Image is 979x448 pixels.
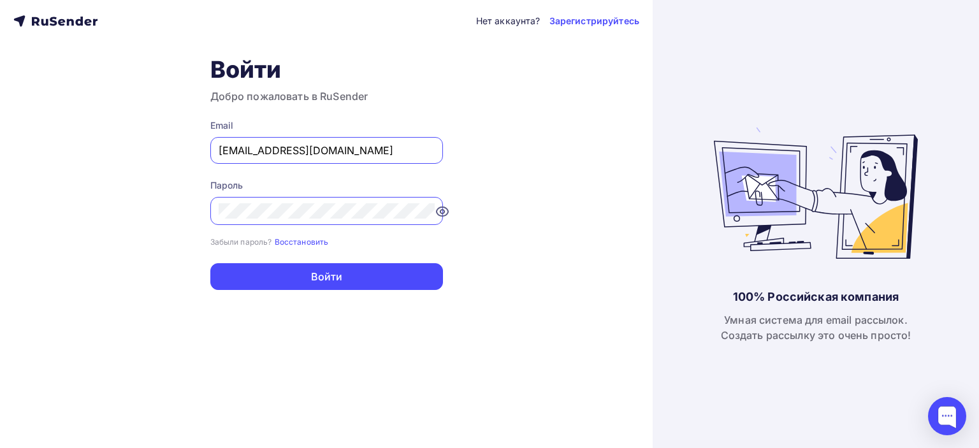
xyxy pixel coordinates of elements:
h1: Войти [210,55,443,83]
div: Нет аккаунта? [476,15,540,27]
small: Забыли пароль? [210,237,272,247]
button: Войти [210,263,443,290]
div: Пароль [210,179,443,192]
input: Укажите свой email [219,143,435,158]
div: Умная система для email рассылок. Создать рассылку это очень просто! [721,312,911,343]
a: Зарегистрируйтесь [549,15,639,27]
a: Восстановить [275,236,329,247]
div: Email [210,119,443,132]
small: Восстановить [275,237,329,247]
div: 100% Российская компания [733,289,899,305]
h3: Добро пожаловать в RuSender [210,89,443,104]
